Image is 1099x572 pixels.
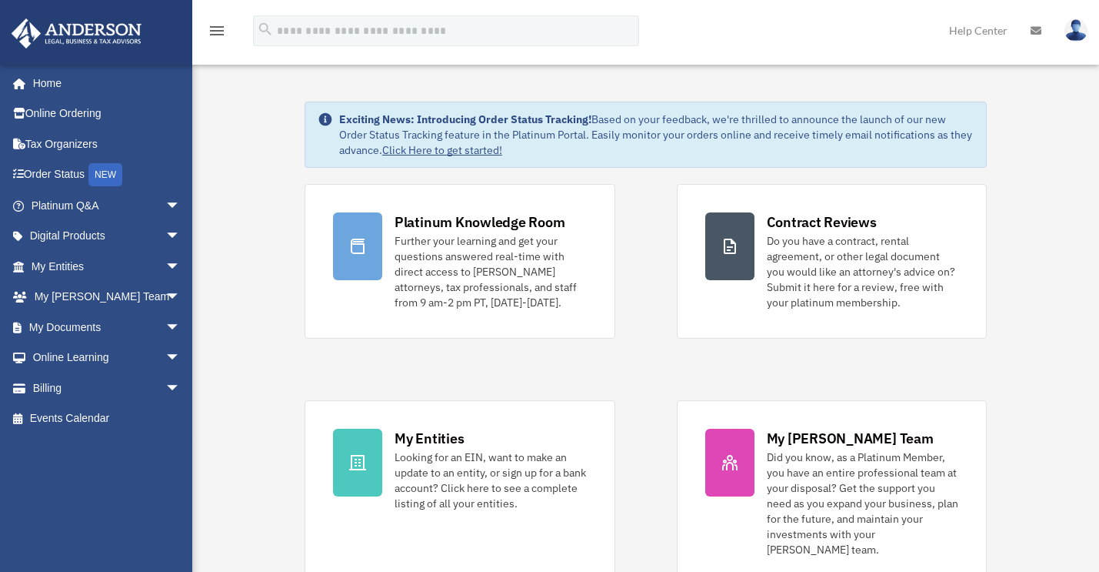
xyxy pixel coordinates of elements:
span: arrow_drop_down [165,373,196,404]
div: Looking for an EIN, want to make an update to an entity, or sign up for a bank account? Click her... [395,450,587,511]
span: arrow_drop_down [165,190,196,222]
a: Home [11,68,196,99]
a: Platinum Q&Aarrow_drop_down [11,190,204,221]
span: arrow_drop_down [165,312,196,343]
a: Online Learningarrow_drop_down [11,343,204,373]
span: arrow_drop_down [165,343,196,374]
img: Anderson Advisors Platinum Portal [7,18,146,49]
a: My Entitiesarrow_drop_down [11,251,204,282]
a: Click Here to get started! [382,143,502,157]
span: arrow_drop_down [165,282,196,313]
div: NEW [88,163,122,186]
a: My Documentsarrow_drop_down [11,312,204,343]
a: Contract Reviews Do you have a contract, rental agreement, or other legal document you would like... [677,184,987,339]
i: menu [208,22,226,40]
div: Further your learning and get your questions answered real-time with direct access to [PERSON_NAM... [395,233,587,310]
a: Order StatusNEW [11,159,204,191]
span: arrow_drop_down [165,251,196,283]
a: Digital Productsarrow_drop_down [11,221,204,252]
a: Events Calendar [11,403,204,434]
div: My [PERSON_NAME] Team [767,429,934,448]
a: Tax Organizers [11,129,204,159]
img: User Pic [1064,19,1087,42]
div: Did you know, as a Platinum Member, you have an entire professional team at your disposal? Get th... [767,450,959,557]
div: My Entities [395,429,464,448]
a: My [PERSON_NAME] Teamarrow_drop_down [11,282,204,313]
div: Based on your feedback, we're thrilled to announce the launch of our new Order Status Tracking fe... [339,112,974,158]
a: Billingarrow_drop_down [11,373,204,403]
a: menu [208,27,226,40]
span: arrow_drop_down [165,221,196,253]
div: Contract Reviews [767,212,877,232]
strong: Exciting News: Introducing Order Status Tracking! [339,112,591,126]
div: Do you have a contract, rental agreement, or other legal document you would like an attorney's ad... [767,233,959,310]
i: search [257,21,274,38]
a: Platinum Knowledge Room Further your learning and get your questions answered real-time with dire... [305,184,615,339]
a: Online Ordering [11,99,204,129]
div: Platinum Knowledge Room [395,212,565,232]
